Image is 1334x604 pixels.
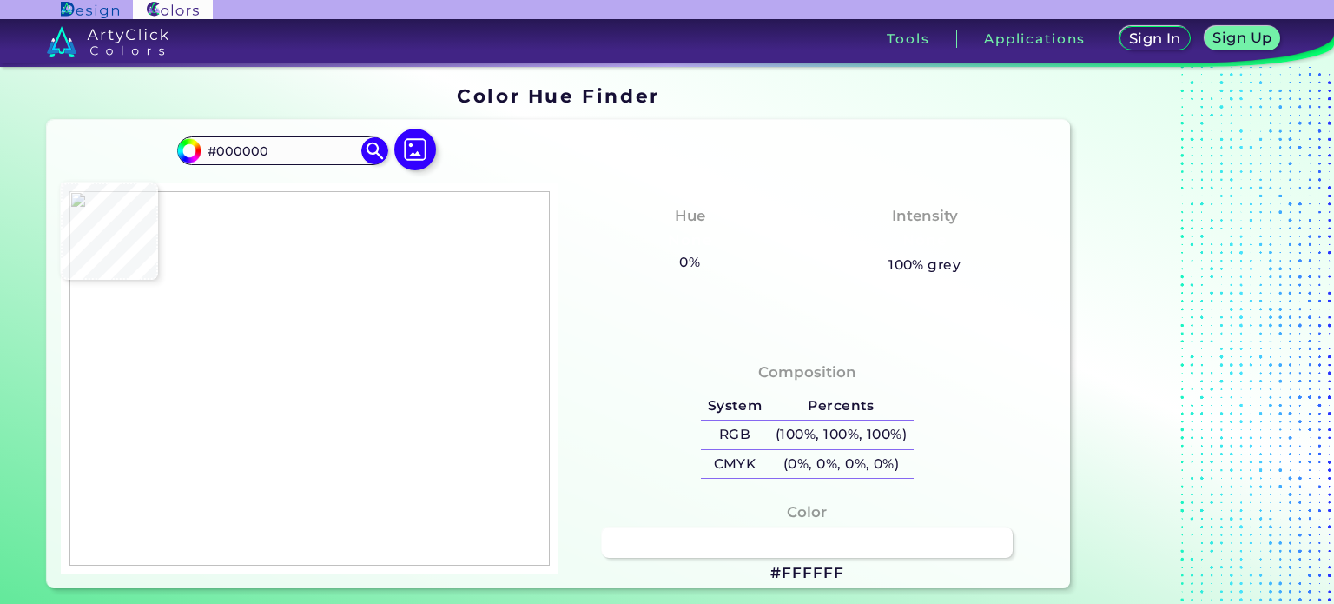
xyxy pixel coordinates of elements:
[361,137,387,163] img: icon search
[47,26,169,57] img: logo_artyclick_colors_white.svg
[769,392,914,421] h5: Percents
[758,360,856,385] h4: Composition
[661,230,719,251] h3: None
[1208,28,1277,50] a: Sign Up
[895,230,954,251] h3: None
[769,450,914,479] h5: (0%, 0%, 0%, 0%)
[701,421,769,449] h5: RGB
[701,392,769,421] h5: System
[1216,31,1270,44] h5: Sign Up
[457,83,659,109] h1: Color Hue Finder
[672,251,706,274] h5: 0%
[701,450,769,479] h5: CMYK
[888,254,961,276] h5: 100% grey
[984,32,1086,45] h3: Applications
[675,203,705,229] h4: Hue
[787,500,827,525] h4: Color
[1123,28,1186,50] a: Sign In
[69,191,550,567] img: b27ece4f-8f36-4d62-ada5-f25c040ddff9
[1132,32,1179,45] h5: Sign In
[887,32,929,45] h3: Tools
[769,421,914,449] h5: (100%, 100%, 100%)
[61,2,119,18] img: ArtyClick Design logo
[770,563,843,584] h3: #FFFFFF
[892,203,958,229] h4: Intensity
[201,139,363,163] input: type color..
[394,129,436,170] img: icon picture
